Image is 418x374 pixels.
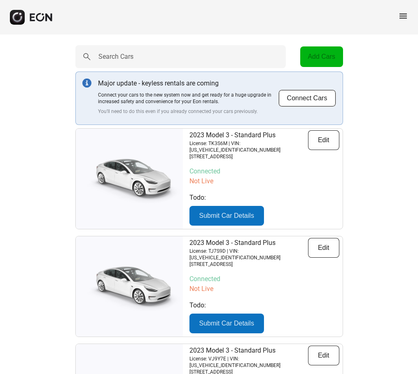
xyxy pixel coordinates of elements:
[189,274,339,284] p: Connected
[189,166,339,176] p: Connected
[308,346,339,365] button: Edit
[189,206,264,226] button: Submit Car Details
[189,284,339,294] p: Not Live
[278,90,336,107] button: Connect Cars
[82,78,91,88] img: info
[189,261,308,268] p: [STREET_ADDRESS]
[189,346,308,356] p: 2023 Model 3 - Standard Plus
[189,193,339,203] p: Todo:
[76,260,183,313] img: car
[189,130,308,140] p: 2023 Model 3 - Standard Plus
[189,248,308,261] p: License: TJ7S9D | VIN: [US_VEHICLE_IDENTIFICATION_NUMBER]
[189,356,308,369] p: License: VJ9Y7E | VIN: [US_VEHICLE_IDENTIFICATION_NUMBER]
[189,176,339,186] p: Not Live
[98,78,278,88] p: Major update - keyless rentals are coming
[398,11,408,21] span: menu
[189,140,308,153] p: License: TK3S6M | VIN: [US_VEHICLE_IDENTIFICATION_NUMBER]
[76,152,183,205] img: car
[98,108,278,115] p: You'll need to do this even if you already connected your cars previously.
[308,238,339,258] button: Edit
[189,238,308,248] p: 2023 Model 3 - Standard Plus
[189,314,264,333] button: Submit Car Details
[189,153,308,160] p: [STREET_ADDRESS]
[98,92,278,105] p: Connect your cars to the new system now and get ready for a huge upgrade in increased safety and ...
[98,52,133,62] label: Search Cars
[189,300,339,310] p: Todo:
[308,130,339,150] button: Edit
